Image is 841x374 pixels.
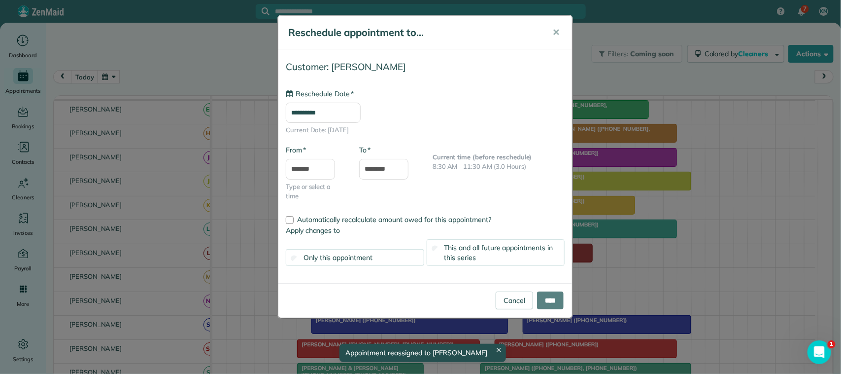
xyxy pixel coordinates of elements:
h4: Customer: [PERSON_NAME] [286,62,565,72]
div: Appointment reassigned to [PERSON_NAME] [339,344,506,362]
span: Type or select a time [286,182,344,201]
span: ✕ [552,27,560,38]
label: To [359,145,370,155]
span: Current Date: [DATE] [286,125,565,135]
h5: Reschedule appointment to... [288,26,538,39]
input: This and all future appointments in this series [432,245,438,252]
label: Reschedule Date [286,89,354,99]
b: Current time (before reschedule) [433,153,532,161]
label: From [286,145,306,155]
a: Cancel [496,292,533,309]
span: This and all future appointments in this series [444,243,553,262]
iframe: Intercom live chat [807,340,831,364]
label: Apply changes to [286,225,565,235]
span: 1 [828,340,836,348]
p: 8:30 AM - 11:30 AM (3.0 Hours) [433,162,565,172]
input: Only this appointment [291,255,298,262]
span: Automatically recalculate amount owed for this appointment? [297,215,491,224]
span: Only this appointment [303,253,372,262]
